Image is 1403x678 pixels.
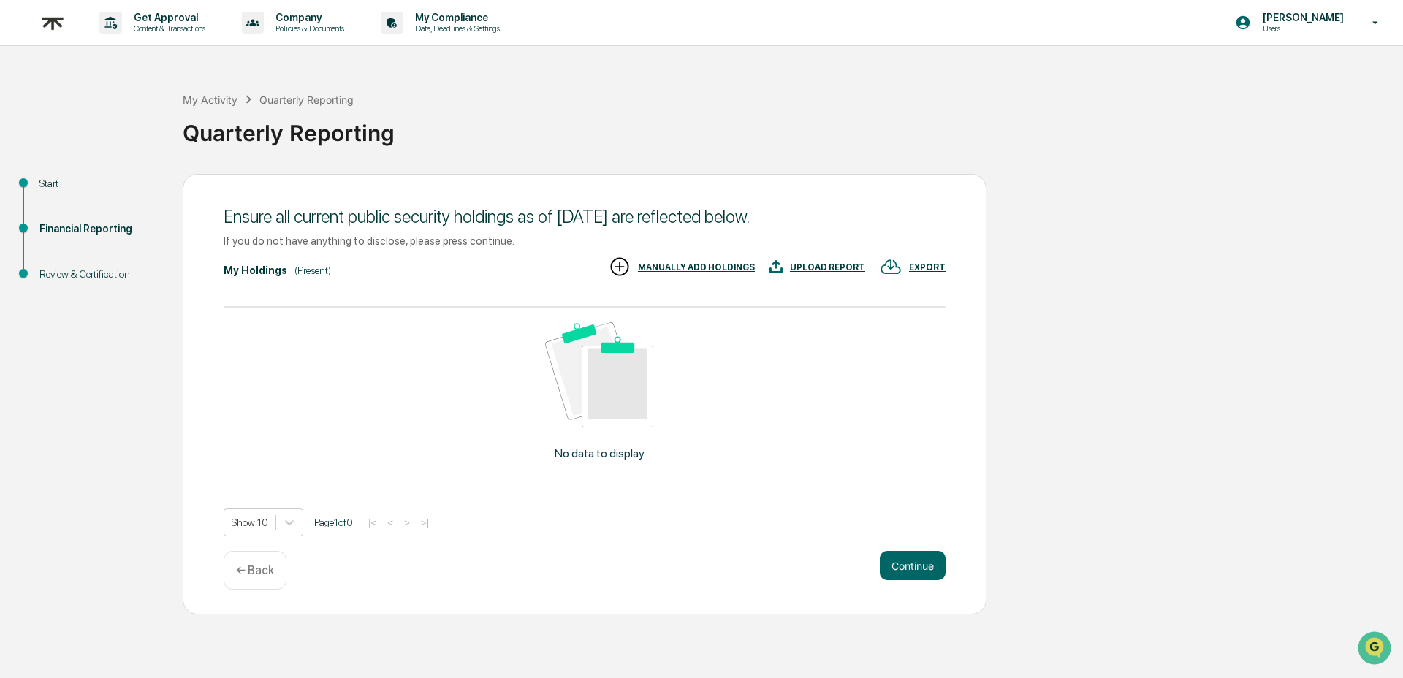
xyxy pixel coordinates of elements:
[145,248,177,259] span: Pylon
[638,262,755,273] div: MANUALLY ADD HOLDINGS
[364,517,381,529] button: |<
[790,262,865,273] div: UPLOAD REPORT
[314,517,353,528] span: Page 1 of 0
[1251,23,1351,34] p: Users
[224,264,287,276] div: My Holdings
[50,126,191,138] div: We're offline, we'll be back soon
[555,446,645,460] p: No data to display
[248,116,266,134] button: Start new chat
[609,256,631,278] img: MANUALLY ADD HOLDINGS
[880,551,946,580] button: Continue
[264,12,351,23] p: Company
[122,23,213,34] p: Content & Transactions
[39,221,159,237] div: Financial Reporting
[417,517,433,529] button: >|
[50,112,240,126] div: Start new chat
[1251,12,1351,23] p: [PERSON_NAME]
[264,23,351,34] p: Policies & Documents
[224,206,946,227] div: Ensure all current public security holdings as of [DATE] are reflected below.
[9,206,98,232] a: 🔎Data Lookup
[183,108,1396,146] div: Quarterly Reporting
[15,213,26,225] div: 🔎
[224,235,946,247] div: If you do not have anything to disclose, please press continue.
[183,94,237,106] div: My Activity
[29,212,92,226] span: Data Lookup
[400,517,414,529] button: >
[403,12,507,23] p: My Compliance
[122,12,213,23] p: Get Approval
[100,178,187,205] a: 🗄️Attestations
[39,176,159,191] div: Start
[106,186,118,197] div: 🗄️
[294,264,331,276] div: (Present)
[909,262,946,273] div: EXPORT
[15,31,266,54] p: How can we help?
[383,517,398,529] button: <
[1356,630,1396,669] iframe: Open customer support
[35,5,70,41] img: logo
[236,563,274,577] p: ← Back
[259,94,354,106] div: Quarterly Reporting
[880,256,902,278] img: EXPORT
[15,186,26,197] div: 🖐️
[9,178,100,205] a: 🖐️Preclearance
[545,322,653,428] img: No data
[29,184,94,199] span: Preclearance
[15,112,41,138] img: 1746055101610-c473b297-6a78-478c-a979-82029cc54cd1
[39,267,159,282] div: Review & Certification
[121,184,181,199] span: Attestations
[103,247,177,259] a: Powered byPylon
[403,23,507,34] p: Data, Deadlines & Settings
[769,256,783,278] img: UPLOAD REPORT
